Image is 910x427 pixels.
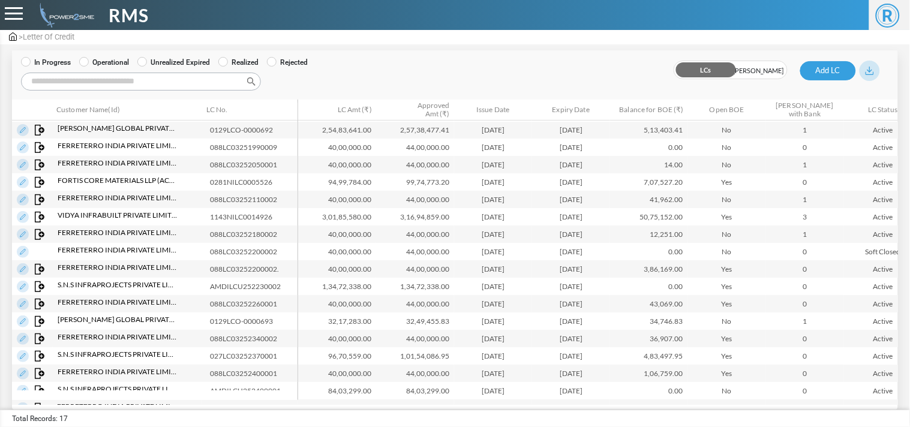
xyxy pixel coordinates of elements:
[454,278,532,295] td: [DATE]
[17,228,29,240] img: Edit LC
[17,315,29,327] img: Edit LC
[79,57,129,68] label: Operational
[9,32,17,41] img: admin
[766,295,844,312] td: 0
[454,347,532,365] td: [DATE]
[298,347,376,365] td: 96,70,559.00
[688,295,766,312] td: Yes
[532,173,610,191] td: [DATE]
[58,140,178,151] span: Ferreterro India Private Limited (ACC0005516)
[298,208,376,225] td: 3,01,85,580.00
[12,413,68,424] span: Total Records: 17
[17,281,29,293] img: Edit LC
[17,176,29,188] img: Edit LC
[766,225,844,243] td: 1
[610,295,688,312] td: 43,069.00
[610,312,688,330] td: 34,746.83
[766,260,844,278] td: 0
[58,193,178,203] span: Ferreterro India Private Limited (ACC0005516)
[17,211,29,223] img: Edit LC
[58,227,178,238] span: Ferreterro India Private Limited (ACC0005516)
[298,100,376,121] th: LC Amt (₹): activate to sort column ascending
[610,399,688,417] td: 0.00
[766,365,844,382] td: 0
[688,243,766,260] td: No
[454,260,532,278] td: [DATE]
[267,57,308,68] label: Rejected
[610,139,688,156] td: 0.00
[298,225,376,243] td: 40,00,000.00
[298,399,376,417] td: 40,00,000.00
[610,260,688,278] td: 3,86,169.00
[298,121,376,139] td: 2,54,83,641.00
[376,243,454,260] td: 44,00,000.00
[766,208,844,225] td: 3
[58,314,178,325] span: [PERSON_NAME] Global Private Limited (ACC5613989)
[454,365,532,382] td: [DATE]
[376,173,454,191] td: 99,74,773.20
[58,349,178,360] span: S.n.s Infraprojects Private Limited (ACC0330207)
[21,73,261,91] input: Search:
[674,61,731,80] span: LCs
[35,125,46,136] img: Map Invoice
[454,191,532,208] td: [DATE]
[376,399,454,417] td: 44,00,000.00
[205,225,303,243] td: 088LC03252180002
[35,351,46,362] img: Map Invoice
[766,399,844,417] td: 0
[688,399,766,417] td: No
[454,173,532,191] td: [DATE]
[298,260,376,278] td: 40,00,000.00
[205,382,303,399] td: AMDILCU252400001
[688,139,766,156] td: No
[35,333,46,344] img: Map Invoice
[688,100,766,121] th: Open BOE: activate to sort column ascending
[58,262,178,273] span: Ferreterro India Private Limited (ACC0005516)
[766,278,844,295] td: 0
[610,243,688,260] td: 0.00
[454,382,532,399] td: [DATE]
[532,382,610,399] td: [DATE]
[205,208,303,225] td: 1143NILC0014926
[205,330,303,347] td: 088LC03252340002
[454,139,532,156] td: [DATE]
[137,57,210,68] label: Unrealized Expired
[205,173,303,191] td: 0281NILC0005526
[766,243,844,260] td: 0
[766,312,844,330] td: 1
[454,100,532,121] th: Issue Date: activate to sort column ascending
[688,365,766,382] td: Yes
[298,312,376,330] td: 32,17,283.00
[58,175,178,186] span: Fortis Core Materials Llp (ACC2828689)
[688,156,766,173] td: No
[610,173,688,191] td: 7,07,527.20
[688,312,766,330] td: No
[298,243,376,260] td: 40,00,000.00
[23,32,74,41] span: Letter Of Credit
[52,100,202,121] th: Customer Name(Id): activate to sort column ascending
[17,124,29,136] img: Edit LC
[454,330,532,347] td: [DATE]
[202,100,298,121] th: LC No.: activate to sort column ascending
[17,298,29,310] img: Edit LC
[205,312,303,330] td: 0129LCO-0000693
[58,245,178,255] span: Ferreterro India Private Limited (ACC0005516)
[35,160,46,170] img: Map Invoice
[376,191,454,208] td: 44,00,000.00
[376,365,454,382] td: 44,00,000.00
[731,61,787,80] span: [PERSON_NAME]
[376,100,454,121] th: Approved Amt (₹) : activate to sort column ascending
[766,156,844,173] td: 1
[58,384,178,395] span: S.n.s Infraprojects Private Limited (ACC0330207)
[17,333,29,345] img: Edit LC
[17,246,29,258] img: Edit LC
[35,386,46,396] img: Map Invoice
[12,100,52,121] th: &nbsp;: activate to sort column descending
[376,121,454,139] td: 2,57,38,477.41
[205,121,303,139] td: 0129LCO-0000692
[205,139,303,156] td: 088LC03251990009
[298,139,376,156] td: 40,00,000.00
[610,330,688,347] td: 36,907.00
[800,61,856,80] button: Add LC
[376,312,454,330] td: 32,49,455.83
